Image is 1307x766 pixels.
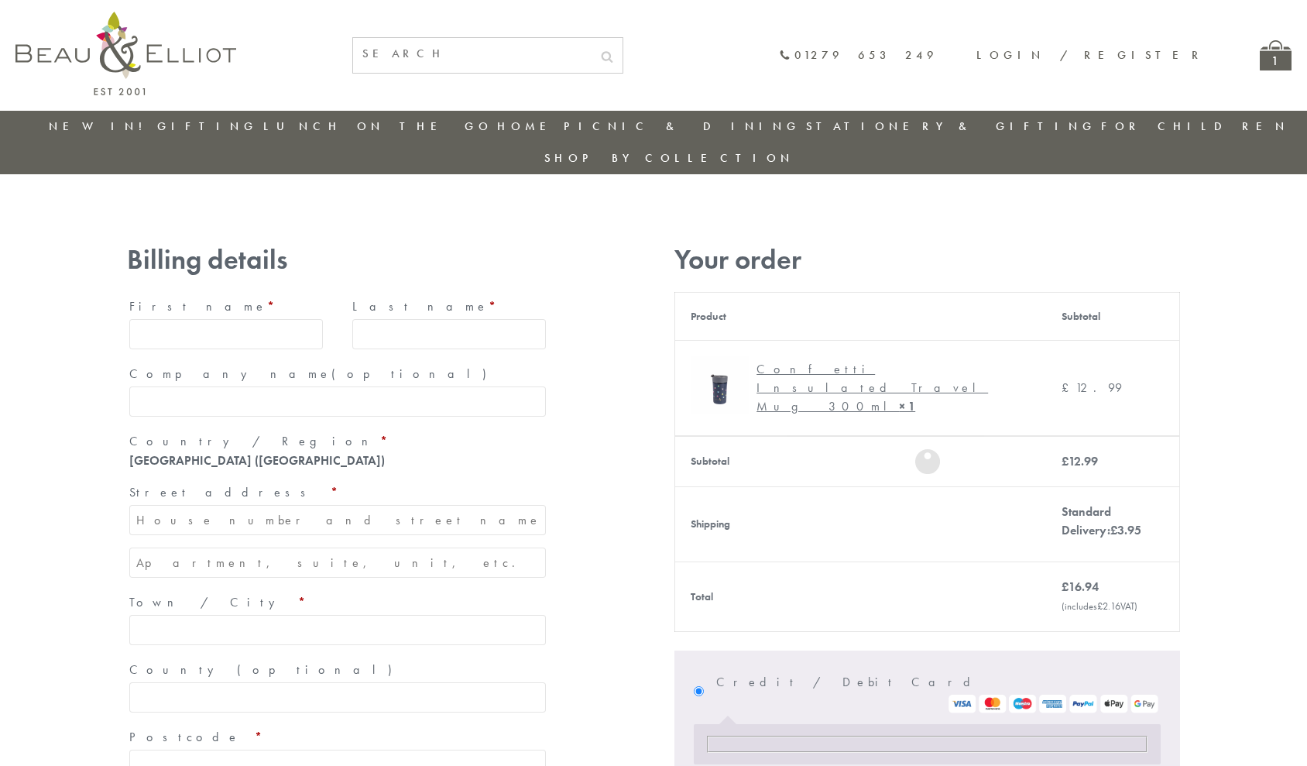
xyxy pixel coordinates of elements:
[544,150,794,166] a: Shop by collection
[353,38,592,70] input: SEARCH
[129,452,385,469] strong: [GEOGRAPHIC_DATA] ([GEOGRAPHIC_DATA])
[806,119,1096,134] a: Stationery & Gifting
[331,366,496,382] span: (optional)
[1101,119,1289,134] a: For Children
[129,362,546,386] label: Company name
[129,294,323,319] label: First name
[129,658,546,682] label: County
[129,725,546,750] label: Postcode
[237,661,401,678] span: (optional)
[497,119,559,134] a: Home
[129,480,546,505] label: Street address
[49,119,153,134] a: New in!
[976,47,1206,63] a: Login / Register
[352,294,546,319] label: Last name
[129,548,546,578] input: Apartment, suite, unit, etc. (optional)
[263,119,492,134] a: Lunch On The Go
[129,429,546,454] label: Country / Region
[779,49,938,62] a: 01279 653 249
[674,244,1180,276] h3: Your order
[564,119,801,134] a: Picnic & Dining
[157,119,258,134] a: Gifting
[127,244,548,276] h3: Billing details
[129,590,546,615] label: Town / City
[15,12,236,95] img: logo
[1260,40,1292,70] a: 1
[129,505,546,535] input: House number and street name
